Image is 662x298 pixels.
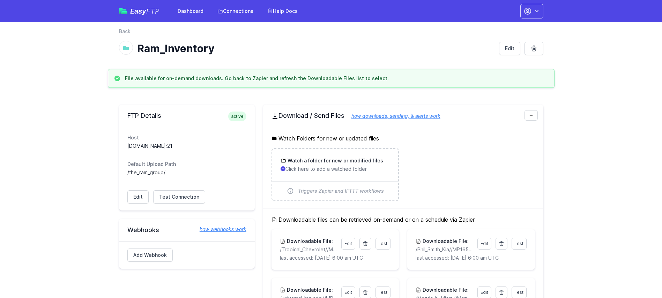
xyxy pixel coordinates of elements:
[146,7,159,15] span: FTP
[280,246,337,253] p: /Tropical_Chevrolet//MP13429.csv
[127,190,149,204] a: Edit
[379,241,387,246] span: Test
[127,226,246,234] h2: Webhooks
[272,112,535,120] h2: Download / Send Files
[127,169,246,176] dd: /the_ram_group/
[119,8,159,15] a: EasyFTP
[421,286,469,293] h3: Downloadable File:
[341,238,355,250] a: Edit
[627,263,654,290] iframe: Drift Widget Chat Controller
[344,113,440,119] a: how downloads, sending, & alerts work
[280,254,390,261] p: last accessed: [DATE] 6:00 am UTC
[127,161,246,168] dt: Default Upload Path
[499,42,520,55] a: Edit
[127,134,246,141] dt: Host
[272,134,535,143] h5: Watch Folders for new or updated files
[127,112,246,120] h2: FTP Details
[421,238,469,245] h3: Downloadable File:
[285,286,333,293] h3: Downloadable File:
[119,28,543,39] nav: Breadcrumb
[375,238,390,250] a: Test
[272,215,535,224] h5: Downloadable files can be retrieved on-demand or on a schedule via Zapier
[119,28,131,35] a: Back
[416,254,526,261] p: last accessed: [DATE] 6:00 am UTC
[263,5,302,17] a: Help Docs
[512,238,527,250] a: Test
[477,238,491,250] a: Edit
[173,5,208,17] a: Dashboard
[127,249,173,262] a: Add Webhook
[416,246,473,253] p: /Phil_Smith_Kia//MP16506.csv
[286,157,383,164] h3: Watch a folder for new or modified files
[272,149,398,200] a: Watch a folder for new or modified files Click here to add a watched folder Triggers Zapier and I...
[130,8,159,15] span: Easy
[515,241,523,246] span: Test
[159,193,199,200] span: Test Connection
[213,5,258,17] a: Connections
[515,290,523,295] span: Test
[298,188,384,194] span: Triggers Zapier and IFTTT workflows
[285,238,333,245] h3: Downloadable File:
[193,226,246,233] a: how webhooks work
[379,290,387,295] span: Test
[137,42,493,55] h1: Ram_Inventory
[281,166,390,173] p: Click here to add a watched folder
[228,112,246,121] span: active
[125,75,389,82] h3: File available for on-demand downloads. Go back to Zapier and refresh the Downloadable Files list...
[119,8,127,14] img: easyftp_logo.png
[127,143,246,150] dd: [DOMAIN_NAME]:21
[153,190,205,204] a: Test Connection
